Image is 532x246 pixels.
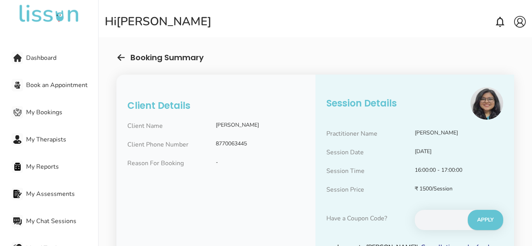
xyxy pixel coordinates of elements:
[26,108,98,117] span: My Bookings
[468,210,503,230] button: APPLY
[18,5,80,23] img: undefined
[415,185,503,193] p: ₹ 1500/Session
[13,162,22,171] img: My Reports
[13,135,22,144] img: My Therapists
[26,162,98,171] span: My Reports
[26,135,98,144] span: My Therapists
[105,15,211,29] div: Hi [PERSON_NAME]
[127,140,202,149] p: Client Phone Number
[326,166,401,176] p: Session Time
[216,140,304,148] p: 8770063445
[514,16,526,28] img: account.svg
[326,214,401,223] p: Have a Coupon Code?
[415,148,503,155] p: [DATE]
[326,185,401,194] p: Session Price
[127,99,304,112] h4: Client Details
[326,148,401,157] p: Session Date
[13,190,22,198] img: My Assessments
[26,53,98,63] span: Dashboard
[470,87,503,120] img: Image Description
[13,54,22,62] img: Dashboard
[216,121,304,129] p: [PERSON_NAME]
[326,129,401,138] p: Practitioner Name
[13,108,22,117] img: My Bookings
[127,121,202,131] p: Client Name
[326,97,397,110] h4: Session Details
[26,216,98,226] span: My Chat Sessions
[13,81,22,89] img: Book an Appointment
[127,159,202,168] p: Reason For Booking
[26,189,98,199] span: My Assessments
[26,80,98,90] span: Book an Appointment
[415,166,503,174] p: 16:00:00 - 17:00:00
[13,217,22,225] img: My Chat Sessions
[116,53,126,62] img: arrow-left.svg
[130,52,204,63] h5: Booking Summary
[216,159,304,166] p: -
[415,129,503,137] p: [PERSON_NAME]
